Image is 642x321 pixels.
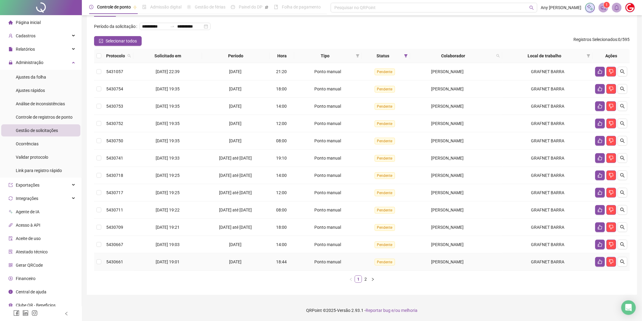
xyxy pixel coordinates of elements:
span: 18:00 [276,225,287,230]
span: like [598,104,603,109]
span: [DATE] [229,259,242,264]
span: export [8,183,13,187]
span: 08:00 [276,138,287,143]
span: search [496,54,500,58]
span: Reportar bug e/ou melhoria [366,308,418,313]
span: 5430741 [106,156,123,160]
label: Período da solicitação [94,22,140,31]
span: like [598,86,603,91]
span: swap-right [170,24,175,29]
td: GRAFNET BARRA [502,236,593,253]
span: sun [187,5,191,9]
span: [PERSON_NAME] [431,104,464,109]
span: Pendente [375,103,395,110]
span: dislike [609,173,614,178]
span: [PERSON_NAME] [431,225,464,230]
span: check-square [99,39,103,43]
span: [DATE] 19:35 [156,104,180,109]
span: 5430718 [106,173,123,178]
span: pushpin [133,5,137,9]
span: dislike [609,69,614,74]
span: Ponto manual [314,156,341,160]
span: [DATE] [229,86,242,91]
span: Folha de pagamento [282,5,321,9]
span: Agente de IA [16,209,39,214]
span: [DATE] [229,104,242,109]
span: linkedin [22,310,29,316]
span: Pendente [375,86,395,93]
button: left [347,275,355,283]
span: right [371,278,375,281]
img: 64933 [626,3,635,12]
span: api [8,223,13,227]
span: search [620,225,625,230]
span: filter [586,51,592,60]
span: Ponto manual [314,242,341,247]
span: Administração [16,60,43,65]
th: Período [202,49,270,63]
span: [DATE] 19:35 [156,138,180,143]
span: Pendente [375,190,395,196]
th: Hora [270,49,294,63]
span: dislike [609,156,614,160]
span: Central de ajuda [16,289,46,294]
span: [PERSON_NAME] [431,190,464,195]
span: left [64,312,69,316]
span: Exportações [16,183,39,188]
span: [DATE] até [DATE] [219,225,252,230]
span: 14:00 [276,173,287,178]
span: Integrações [16,196,38,201]
td: GRAFNET BARRA [502,115,593,132]
span: : 0 / 595 [574,36,630,46]
span: facebook [13,310,19,316]
span: 08:00 [276,208,287,212]
td: GRAFNET BARRA [502,80,593,98]
span: Local de trabalho [505,52,584,59]
td: GRAFNET BARRA [502,253,593,271]
span: [DATE] 19:01 [156,259,180,264]
button: Selecionar todos [94,36,142,46]
span: filter [404,54,408,58]
span: Painel do DP [239,5,262,9]
span: search [620,242,625,247]
span: like [598,121,603,126]
span: dislike [609,208,614,212]
span: Controle de ponto [97,5,131,9]
button: right [369,275,377,283]
span: 5430711 [106,208,123,212]
span: file [8,47,13,51]
span: search [620,121,625,126]
span: Relatórios [16,47,35,52]
span: Gestão de férias [195,5,225,9]
a: 1 [355,276,362,282]
span: Ocorrências [16,141,39,146]
span: [PERSON_NAME] [431,173,464,178]
span: Colaborador [413,52,494,59]
span: Aceite de uso [16,236,41,241]
span: Pendente [375,155,395,162]
td: GRAFNET BARRA [502,98,593,115]
span: 14:00 [276,104,287,109]
span: search [126,51,132,60]
span: 5430717 [106,190,123,195]
th: Solicitado em [133,49,202,63]
span: Selecionar todos [106,38,137,44]
span: search [620,190,625,195]
span: [DATE] 19:25 [156,173,180,178]
span: qrcode [8,263,13,267]
img: sparkle-icon.fc2bf0ac1784a2077858766a79e2daf3.svg [587,4,593,11]
td: GRAFNET BARRA [502,167,593,184]
span: search [620,86,625,91]
span: search [620,69,625,74]
span: [DATE] 19:03 [156,242,180,247]
span: search [620,138,625,143]
span: [DATE] [229,121,242,126]
span: [PERSON_NAME] [431,86,464,91]
span: home [8,20,13,25]
td: GRAFNET BARRA [502,184,593,201]
span: Pendente [375,224,395,231]
span: 5430661 [106,259,123,264]
span: instagram [32,310,38,316]
span: like [598,259,603,264]
span: dollar [8,276,13,281]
